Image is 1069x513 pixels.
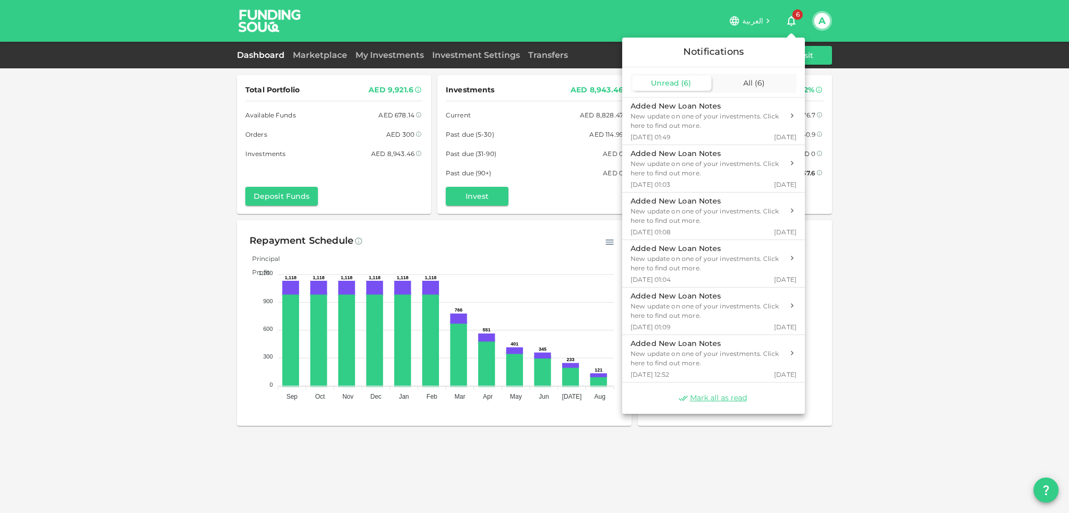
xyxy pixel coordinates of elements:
[774,228,797,236] span: [DATE]
[774,133,797,141] span: [DATE]
[631,228,671,236] span: [DATE] 01:08
[631,180,671,189] span: [DATE] 01:03
[631,243,783,254] div: Added New Loan Notes
[631,349,783,368] div: New update on one of your investments. Click here to find out more.
[631,254,783,273] div: New update on one of your investments. Click here to find out more.
[631,159,783,178] div: New update on one of your investments. Click here to find out more.
[683,46,744,57] span: Notifications
[774,370,797,379] span: [DATE]
[774,180,797,189] span: [DATE]
[631,370,670,379] span: [DATE] 12:52
[631,133,671,141] span: [DATE] 01:49
[681,78,691,88] span: ( 6 )
[631,275,671,284] span: [DATE] 01:04
[651,78,679,88] span: Unread
[774,323,797,331] span: [DATE]
[631,291,783,302] div: Added New Loan Notes
[631,196,783,207] div: Added New Loan Notes
[774,275,797,284] span: [DATE]
[631,302,783,320] div: New update on one of your investments. Click here to find out more.
[743,78,753,88] span: All
[631,207,783,225] div: New update on one of your investments. Click here to find out more.
[631,101,783,112] div: Added New Loan Notes
[631,323,671,331] span: [DATE] 01:09
[631,112,783,130] div: New update on one of your investments. Click here to find out more.
[631,338,783,349] div: Added New Loan Notes
[755,78,765,88] span: ( 6 )
[631,148,783,159] div: Added New Loan Notes
[690,393,747,403] span: Mark all as read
